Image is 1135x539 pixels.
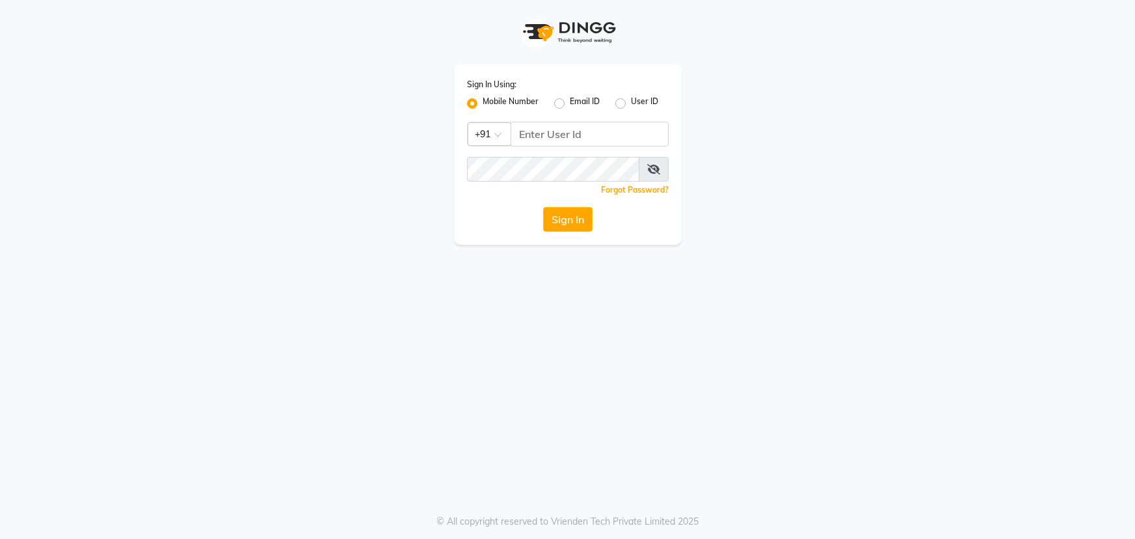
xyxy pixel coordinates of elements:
[601,185,669,195] a: Forgot Password?
[511,122,669,146] input: Username
[467,157,639,182] input: Username
[543,207,593,232] button: Sign In
[570,96,600,111] label: Email ID
[483,96,539,111] label: Mobile Number
[631,96,658,111] label: User ID
[516,13,620,51] img: logo1.svg
[467,79,516,90] label: Sign In Using:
